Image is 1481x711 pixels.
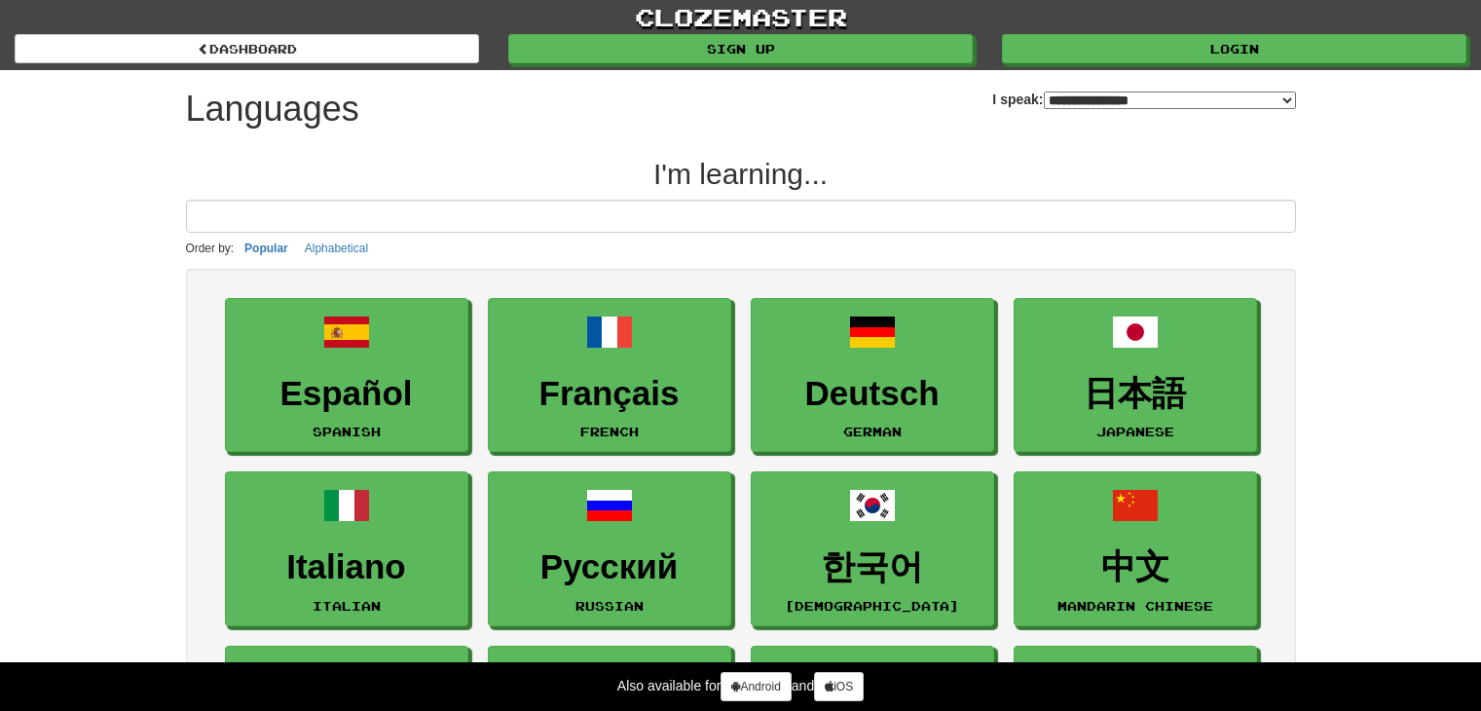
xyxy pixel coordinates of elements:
small: Italian [313,599,381,613]
small: Russian [575,599,644,613]
a: Login [1002,34,1466,63]
a: dashboard [15,34,479,63]
small: Spanish [313,425,381,438]
small: Japanese [1096,425,1174,438]
h3: 中文 [1024,548,1246,586]
button: Alphabetical [299,238,374,259]
h3: Français [499,375,721,413]
a: РусскийRussian [488,471,731,626]
h3: 한국어 [761,548,983,586]
a: iOS [814,672,864,701]
a: DeutschGerman [751,298,994,453]
a: Sign up [508,34,973,63]
a: EspañolSpanish [225,298,468,453]
h3: Русский [499,548,721,586]
button: Popular [239,238,294,259]
h3: 日本語 [1024,375,1246,413]
small: French [580,425,639,438]
small: Mandarin Chinese [1057,599,1213,613]
a: 日本語Japanese [1014,298,1257,453]
a: Android [721,672,791,701]
small: [DEMOGRAPHIC_DATA] [785,599,959,613]
a: 한국어[DEMOGRAPHIC_DATA] [751,471,994,626]
h3: Deutsch [761,375,983,413]
h3: Italiano [236,548,458,586]
select: I speak: [1044,92,1296,109]
small: German [843,425,902,438]
h3: Español [236,375,458,413]
a: ItalianoItalian [225,471,468,626]
h1: Languages [186,90,359,129]
small: Order by: [186,242,235,255]
a: FrançaisFrench [488,298,731,453]
a: 中文Mandarin Chinese [1014,471,1257,626]
label: I speak: [992,90,1295,109]
h2: I'm learning... [186,158,1296,190]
